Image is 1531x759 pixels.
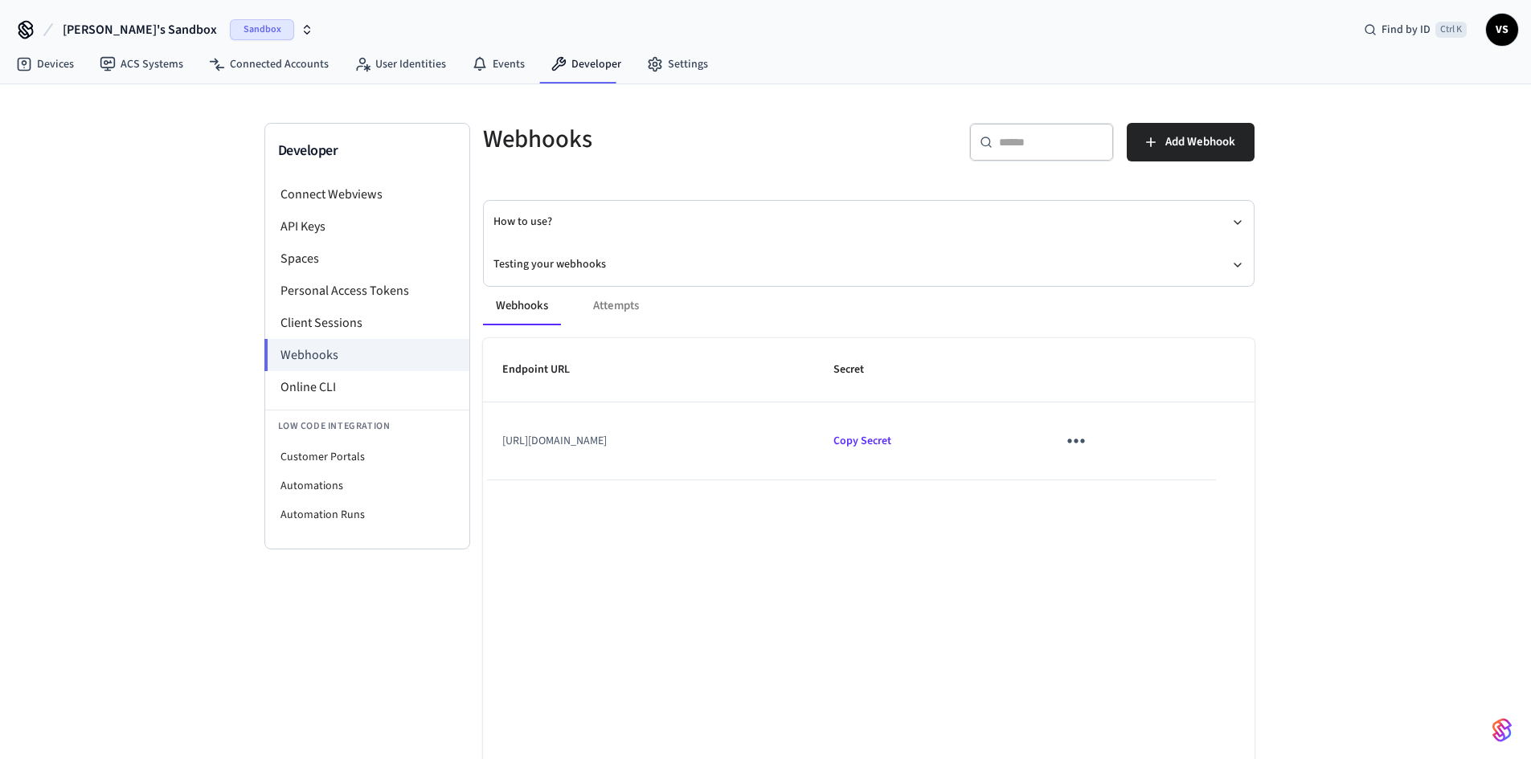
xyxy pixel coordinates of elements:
a: Devices [3,50,87,79]
span: Ctrl K [1435,22,1467,38]
span: VS [1488,15,1517,44]
span: Sandbox [230,19,294,40]
button: Testing your webhooks [493,243,1244,286]
span: Copied! [833,433,891,449]
button: Webhooks [483,287,561,325]
li: Automation Runs [265,500,469,529]
li: API Keys [265,210,469,243]
button: VS [1486,14,1518,46]
img: SeamLogoGradient.69752ec5.svg [1492,717,1512,743]
td: [URL][DOMAIN_NAME] [483,402,815,479]
button: How to use? [493,201,1244,243]
li: Customer Portals [265,443,469,471]
a: ACS Systems [87,50,196,79]
button: Add Webhook [1127,123,1255,161]
a: Settings [634,50,721,79]
table: sticky table [483,338,1255,480]
div: Find by IDCtrl K [1351,15,1480,44]
h3: Developer [278,140,456,162]
span: [PERSON_NAME]'s Sandbox [63,20,217,39]
li: Connect Webviews [265,178,469,210]
div: ant example [483,287,1255,325]
h5: Webhooks [483,123,859,156]
li: Spaces [265,243,469,275]
li: Webhooks [264,339,469,371]
span: Add Webhook [1165,132,1235,153]
li: Client Sessions [265,307,469,339]
span: Endpoint URL [502,357,591,382]
a: User Identities [342,50,459,79]
span: Secret [833,357,885,382]
a: Connected Accounts [196,50,342,79]
li: Automations [265,471,469,500]
a: Developer [538,50,634,79]
li: Personal Access Tokens [265,275,469,307]
span: Find by ID [1382,22,1431,38]
a: Events [459,50,538,79]
li: Online CLI [265,371,469,403]
li: Low Code Integration [265,410,469,443]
